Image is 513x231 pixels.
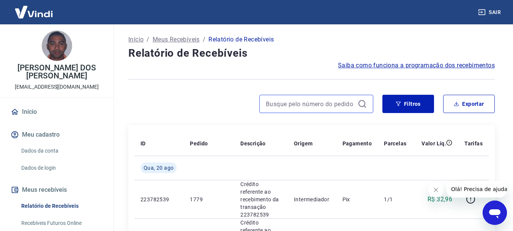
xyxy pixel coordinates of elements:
[208,35,274,44] p: Relatório de Recebíveis
[153,35,200,44] a: Meus Recebíveis
[140,140,146,147] p: ID
[382,95,434,113] button: Filtros
[447,181,507,198] iframe: Mensagem da empresa
[240,140,266,147] p: Descrição
[384,140,406,147] p: Parcelas
[477,5,504,19] button: Sair
[128,46,495,61] h4: Relatório de Recebíveis
[428,195,452,204] p: R$ 32,96
[9,104,104,120] a: Início
[464,140,483,147] p: Tarifas
[483,201,507,225] iframe: Botão para abrir a janela de mensagens
[266,98,355,110] input: Busque pelo número do pedido
[203,35,205,44] p: /
[18,160,104,176] a: Dados de login
[6,64,107,80] p: [PERSON_NAME] DOS [PERSON_NAME]
[140,196,178,203] p: 223782539
[144,164,174,172] span: Qua, 20 ago
[15,83,99,91] p: [EMAIL_ADDRESS][DOMAIN_NAME]
[190,196,228,203] p: 1779
[5,5,64,11] span: Olá! Precisa de ajuda?
[384,196,406,203] p: 1/1
[343,140,372,147] p: Pagamento
[338,61,495,70] a: Saiba como funciona a programação dos recebimentos
[147,35,149,44] p: /
[18,215,104,231] a: Recebíveis Futuros Online
[240,180,282,218] p: Crédito referente ao recebimento da transação 223782539
[9,0,58,24] img: Vindi
[42,30,72,61] img: b364baf0-585a-4717-963f-4c6cdffdd737.jpeg
[421,140,446,147] p: Valor Líq.
[443,95,495,113] button: Exportar
[294,196,330,203] p: Intermediador
[294,140,313,147] p: Origem
[9,126,104,143] button: Meu cadastro
[9,182,104,198] button: Meus recebíveis
[428,182,444,198] iframe: Fechar mensagem
[18,143,104,159] a: Dados da conta
[128,35,144,44] a: Início
[343,196,372,203] p: Pix
[190,140,208,147] p: Pedido
[18,198,104,214] a: Relatório de Recebíveis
